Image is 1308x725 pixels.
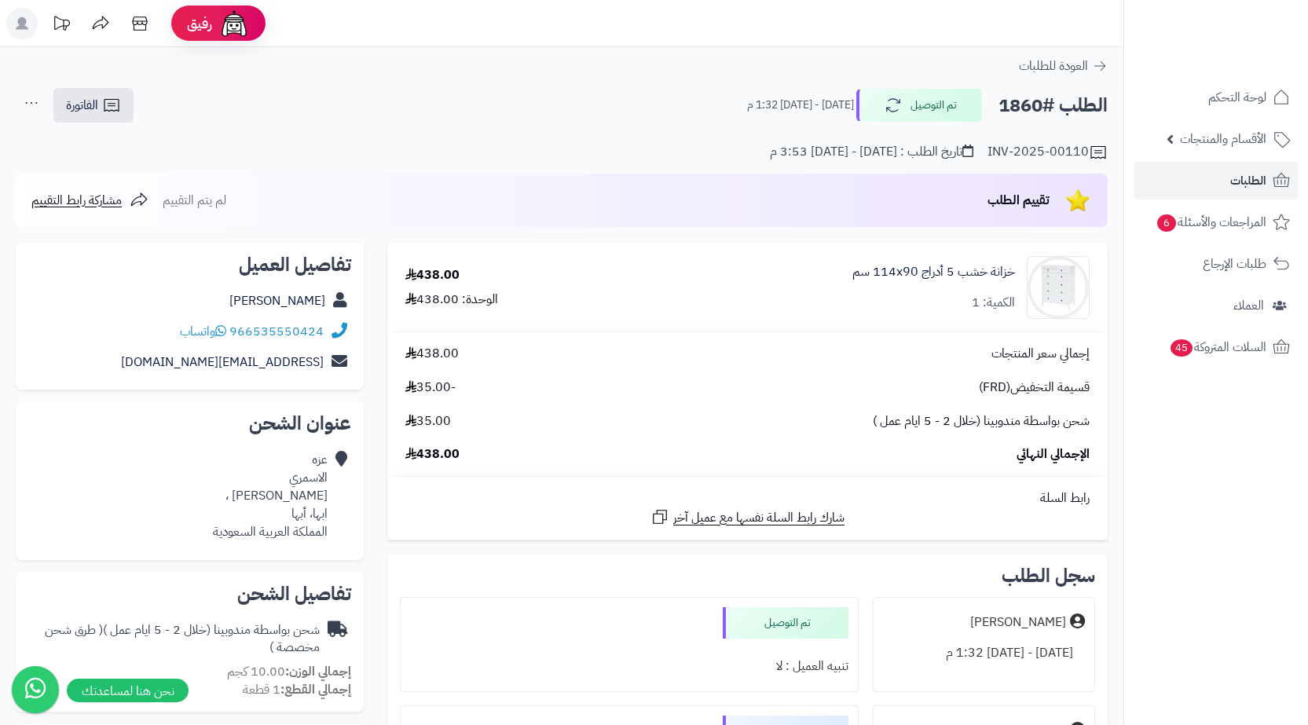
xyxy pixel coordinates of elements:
h2: عنوان الشحن [28,414,351,433]
span: لوحة التحكم [1208,86,1266,108]
small: 1 قطعة [243,680,351,699]
span: مشاركة رابط التقييم [31,191,122,210]
div: تاريخ الطلب : [DATE] - [DATE] 3:53 م [770,143,973,161]
span: الفاتورة [66,96,98,115]
span: العودة للطلبات [1019,57,1088,75]
span: المراجعات والأسئلة [1156,211,1266,233]
div: تم التوصيل [723,607,848,639]
h2: الطلب #1860 [998,90,1108,122]
strong: إجمالي القطع: [280,680,351,699]
span: 45 [1171,339,1193,357]
span: لم يتم التقييم [163,191,226,210]
small: 10.00 كجم [227,662,351,681]
a: مشاركة رابط التقييم [31,191,148,210]
span: 35.00 [405,412,451,430]
span: 6 [1157,214,1176,232]
div: عزه الاسمري [PERSON_NAME] ، ابها، أبها المملكة العربية السعودية [213,451,328,540]
a: العودة للطلبات [1019,57,1108,75]
img: ai-face.png [218,8,250,39]
div: الوحدة: 438.00 [405,291,498,309]
strong: إجمالي الوزن: [285,662,351,681]
button: تم التوصيل [856,89,982,122]
a: طلبات الإرجاع [1134,245,1299,283]
span: 438.00 [405,445,460,463]
div: [PERSON_NAME] [970,613,1066,632]
span: الطلبات [1230,170,1266,192]
a: [PERSON_NAME] [229,291,325,310]
span: قسيمة التخفيض(FRD) [979,379,1090,397]
div: الكمية: 1 [972,294,1015,312]
a: المراجعات والأسئلة6 [1134,203,1299,241]
a: السلات المتروكة45 [1134,328,1299,366]
span: تقييم الطلب [987,191,1050,210]
div: [DATE] - [DATE] 1:32 م [883,638,1085,668]
a: الفاتورة [53,88,134,123]
h2: تفاصيل العميل [28,255,351,274]
span: طلبات الإرجاع [1203,253,1266,275]
div: شحن بواسطة مندوبينا (خلال 2 - 5 ايام عمل ) [28,621,320,657]
a: واتساب [180,322,226,341]
a: الطلبات [1134,162,1299,200]
h3: سجل الطلب [1002,566,1095,585]
div: رابط السلة [394,489,1101,507]
a: لوحة التحكم [1134,79,1299,116]
a: شارك رابط السلة نفسها مع عميل آخر [650,507,845,527]
span: -35.00 [405,379,456,397]
span: الإجمالي النهائي [1017,445,1090,463]
a: العملاء [1134,287,1299,324]
small: [DATE] - [DATE] 1:32 م [747,97,854,113]
span: الأقسام والمنتجات [1180,128,1266,150]
a: [EMAIL_ADDRESS][DOMAIN_NAME] [121,353,324,372]
a: خزانة خشب 5 أدراج 114x90 سم‏ [852,263,1015,281]
span: 438.00 [405,345,459,363]
div: INV-2025-00110 [987,143,1108,162]
h2: تفاصيل الشحن [28,584,351,603]
span: السلات المتروكة [1169,336,1266,358]
span: رفيق [187,14,212,33]
span: شحن بواسطة مندوبينا (خلال 2 - 5 ايام عمل ) [873,412,1090,430]
a: تحديثات المنصة [42,8,81,43]
span: العملاء [1233,295,1264,317]
div: تنبيه العميل : لا [410,651,848,682]
span: ( طرق شحن مخصصة ) [45,621,320,657]
div: 438.00 [405,266,460,284]
span: إجمالي سعر المنتجات [991,345,1090,363]
img: 1752137605-1707928170-110115010039-1000x1000-90x90.jpg [1028,256,1089,319]
a: 966535550424 [229,322,324,341]
span: شارك رابط السلة نفسها مع عميل آخر [673,509,845,527]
